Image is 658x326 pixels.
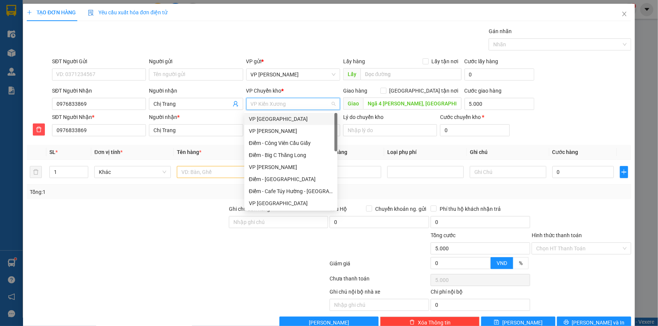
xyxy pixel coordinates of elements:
[465,58,498,64] label: Cước lấy hàng
[149,124,243,136] input: Tên người nhận
[552,149,578,155] span: Cước hàng
[330,299,429,311] input: Nhập ghi chú
[614,4,635,25] button: Close
[149,87,243,95] div: Người nhận
[244,173,337,185] div: Điểm - Nam Định
[249,151,333,159] div: Điểm - Big C Thăng Long
[621,11,627,17] span: close
[33,123,45,136] button: delete
[249,163,333,171] div: VP [PERSON_NAME]
[431,288,530,299] div: Chi phí nội bộ
[620,166,628,178] button: plus
[249,175,333,183] div: Điểm - [GEOGRAPHIC_DATA]
[384,145,467,160] th: Loại phụ phí
[149,57,243,66] div: Người gửi
[251,69,336,80] span: VP Phạm Văn Đồng
[497,260,507,266] span: VND
[465,98,534,110] input: Cước giao hàng
[149,113,243,121] div: Người nhận
[244,113,337,125] div: VP Thái Bình
[177,166,253,178] input: VD: Bàn, Ghế
[246,88,282,94] span: VP Chuyển kho
[431,232,456,238] span: Tổng cước
[470,166,546,178] input: Ghi Chú
[410,320,415,326] span: delete
[30,188,254,196] div: Tổng: 1
[9,9,47,47] img: logo.jpg
[244,185,337,197] div: Điểm - Cafe Túy Hường - Diêm Điền
[564,320,569,326] span: printer
[320,166,381,178] input: 0
[233,101,239,107] span: user-add
[330,206,347,212] span: Thu Hộ
[387,87,462,95] span: [GEOGRAPHIC_DATA] tận nơi
[27,9,76,15] span: TẠO ĐƠN HÀNG
[52,57,146,66] div: SĐT Người Gửi
[465,88,502,94] label: Cước giao hàng
[52,113,146,121] div: SĐT Người Nhận
[343,114,383,120] label: Lý do chuyển kho
[343,88,367,94] span: Giao hàng
[49,149,55,155] span: SL
[30,166,42,178] button: delete
[94,149,123,155] span: Đơn vị tính
[52,124,146,136] input: SĐT người nhận
[177,149,201,155] span: Tên hàng
[437,205,504,213] span: Phí thu hộ khách nhận trả
[343,58,365,64] span: Lấy hàng
[343,68,360,80] span: Lấy
[343,124,437,136] input: Lý do chuyển kho
[249,187,333,195] div: Điểm - Cafe Túy Hường - [GEOGRAPHIC_DATA]
[244,137,337,149] div: Điểm - Công Viên Cầu Giấy
[363,97,462,110] input: Dọc đường
[52,87,146,95] div: SĐT Người Nhận
[244,125,337,137] div: VP Nguyễn Xiển
[244,149,337,161] div: Điểm - Big C Thăng Long
[467,145,549,160] th: Ghi chú
[27,10,32,15] span: plus
[249,139,333,147] div: Điểm - Công Viên Cầu Giấy
[249,127,333,135] div: VP [PERSON_NAME]
[343,97,363,110] span: Giao
[246,57,340,66] div: VP gửi
[88,9,167,15] span: Yêu cầu xuất hóa đơn điện tử
[88,10,94,16] img: icon
[9,55,132,67] b: GỬI : VP [PERSON_NAME]
[99,166,166,178] span: Khác
[229,216,328,228] input: Ghi chú đơn hàng
[71,18,315,28] li: 237 [PERSON_NAME] , [GEOGRAPHIC_DATA]
[494,320,499,326] span: save
[229,206,270,212] label: Ghi chú đơn hàng
[532,232,582,238] label: Hình thức thanh toán
[465,69,534,81] input: Cước lấy hàng
[244,197,337,209] div: VP Tiền Hải
[329,259,430,273] div: Giảm giá
[620,169,628,175] span: plus
[329,274,430,288] div: Chưa thanh toán
[519,260,523,266] span: %
[251,98,336,110] span: VP Kiến Xương
[330,288,429,299] div: Ghi chú nội bộ nhà xe
[360,68,462,80] input: Dọc đường
[440,113,510,121] div: Cước chuyển kho
[71,28,315,37] li: Hotline: 1900 3383, ĐT/Zalo : 0862837383
[249,115,333,123] div: VP [GEOGRAPHIC_DATA]
[33,126,44,133] span: delete
[244,161,337,173] div: VP Phạm Văn Đồng
[489,28,512,34] label: Gán nhãn
[249,199,333,207] div: VP [GEOGRAPHIC_DATA]
[429,57,462,66] span: Lấy tận nơi
[372,205,429,213] span: Chuyển khoản ng. gửi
